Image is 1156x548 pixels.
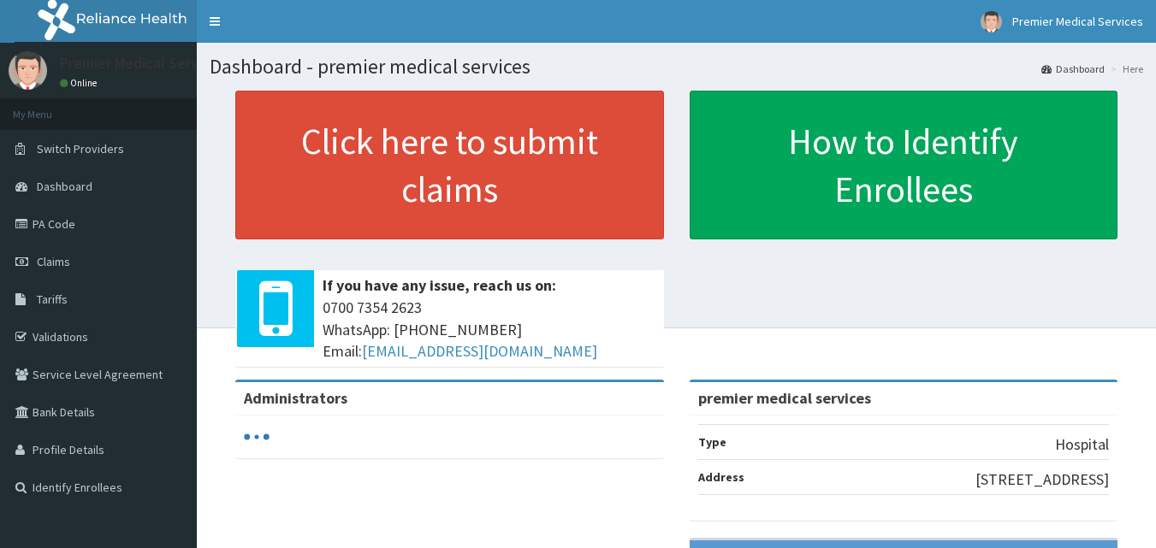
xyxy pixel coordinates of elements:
[1012,14,1143,29] span: Premier Medical Services
[1106,62,1143,76] li: Here
[690,91,1118,239] a: How to Identify Enrollees
[698,388,871,408] strong: premier medical services
[981,11,1002,32] img: User Image
[235,91,664,239] a: Click here to submit claims
[37,254,70,269] span: Claims
[9,51,47,90] img: User Image
[323,275,556,295] b: If you have any issue, reach us on:
[244,424,270,450] svg: audio-loading
[60,56,225,71] p: Premier Medical Services
[323,297,655,362] span: 0700 7354 2623 WhatsApp: [PHONE_NUMBER] Email:
[698,469,744,485] b: Address
[244,388,347,408] b: Administrators
[210,56,1143,78] h1: Dashboard - premier medical services
[975,468,1109,491] p: [STREET_ADDRESS]
[60,77,101,89] a: Online
[37,292,68,307] span: Tariffs
[362,341,597,361] a: [EMAIL_ADDRESS][DOMAIN_NAME]
[1041,62,1105,76] a: Dashboard
[37,179,92,194] span: Dashboard
[37,141,124,156] span: Switch Providers
[698,434,726,450] b: Type
[1055,433,1109,456] p: Hospital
